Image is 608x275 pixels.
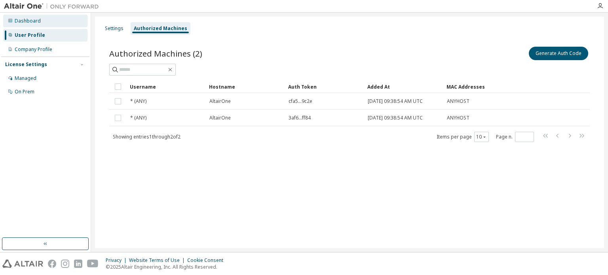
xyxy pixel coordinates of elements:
[106,257,129,264] div: Privacy
[368,98,423,104] span: [DATE] 09:38:54 AM UTC
[289,98,312,104] span: cfa5...9c2e
[130,98,146,104] span: * (ANY)
[476,134,487,140] button: 10
[529,47,588,60] button: Generate Auth Code
[129,257,187,264] div: Website Terms of Use
[209,98,231,104] span: AltairOne
[113,133,180,140] span: Showing entries 1 through 2 of 2
[15,75,36,82] div: Managed
[74,260,82,268] img: linkedin.svg
[105,25,123,32] div: Settings
[447,98,469,104] span: ANYHOST
[130,115,146,121] span: * (ANY)
[48,260,56,268] img: facebook.svg
[187,257,228,264] div: Cookie Consent
[447,115,469,121] span: ANYHOST
[134,25,187,32] div: Authorized Machines
[5,61,47,68] div: License Settings
[106,264,228,270] p: © 2025 Altair Engineering, Inc. All Rights Reserved.
[87,260,99,268] img: youtube.svg
[368,115,423,121] span: [DATE] 09:38:54 AM UTC
[367,80,440,93] div: Added At
[209,80,282,93] div: Hostname
[15,32,45,38] div: User Profile
[130,80,203,93] div: Username
[15,18,41,24] div: Dashboard
[15,46,52,53] div: Company Profile
[2,260,43,268] img: altair_logo.svg
[496,132,534,142] span: Page n.
[209,115,231,121] span: AltairOne
[4,2,103,10] img: Altair One
[437,132,489,142] span: Items per page
[289,115,311,121] span: 3af6...ff84
[288,80,361,93] div: Auth Token
[61,260,69,268] img: instagram.svg
[15,89,34,95] div: On Prem
[109,48,202,59] span: Authorized Machines (2)
[446,80,507,93] div: MAC Addresses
